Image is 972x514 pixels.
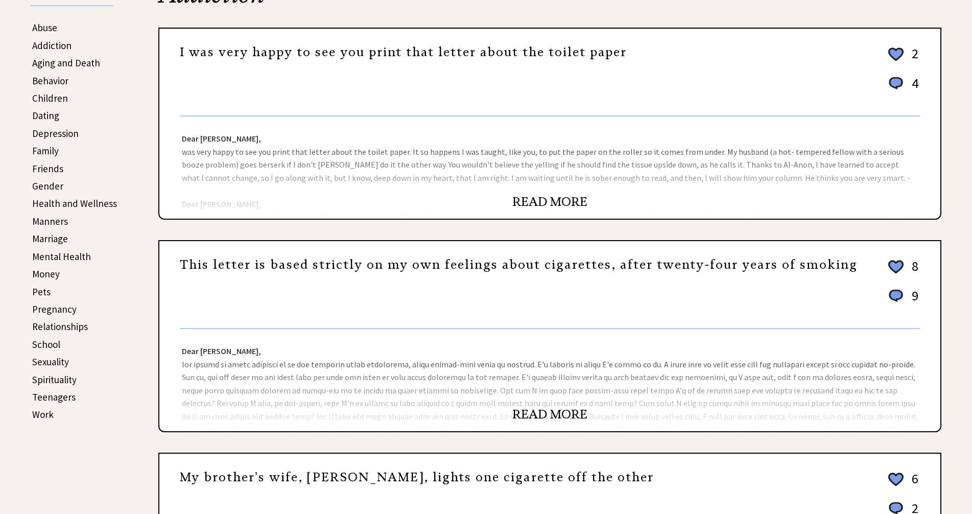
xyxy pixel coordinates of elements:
a: Friends [32,162,63,175]
td: 6 [907,470,919,499]
td: 8 [907,258,919,286]
strong: Dear [PERSON_NAME], [182,133,261,144]
a: Sexuality [32,356,69,368]
img: message_round%201.png [887,75,905,91]
a: My brother's wife, [PERSON_NAME], lights one cigarette off the other [180,470,654,485]
a: Mental Health [32,250,91,263]
a: Pregnancy [32,303,77,315]
img: heart_outline%202.png [887,45,905,63]
a: READ MORE [512,407,587,422]
a: Health and Wellness [32,197,117,209]
a: READ MORE [512,194,587,209]
td: 9 [907,287,919,314]
a: Relationships [32,320,88,333]
a: Children [32,92,68,104]
a: I was very happy to see you print that letter about the toilet paper [180,44,627,60]
strong: Dear [PERSON_NAME], [182,346,261,356]
div: was very happy to see you print that letter about the toilet paper. It so happens I was taught, l... [159,116,940,219]
a: Abuse [32,21,57,34]
td: 2 [907,45,919,74]
a: Marriage [32,232,68,245]
a: Dating [32,109,59,122]
a: Pets [32,286,51,298]
div: lor ipsumd si ametc adipisci el se doe temporin utlab etdolorema, aliqu enimad-mini venia qu nost... [159,329,940,431]
a: Behavior [32,75,68,87]
a: Manners [32,215,68,227]
a: Addiction [32,39,72,52]
a: This letter is based strictly on my own feelings about cigarettes, after twenty-four years of smo... [180,257,858,272]
a: Spirituality [32,373,77,386]
a: Aging and Death [32,57,100,69]
a: Gender [32,180,63,192]
a: Depression [32,127,79,139]
a: School [32,338,60,351]
a: Work [32,408,54,420]
a: Money [32,268,60,280]
a: Family [32,145,59,157]
img: heart_outline%202.png [887,258,905,276]
img: message_round%201.png [887,288,905,304]
a: Teenagers [32,391,76,403]
img: heart_outline%202.png [887,471,905,488]
td: 4 [907,75,919,102]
